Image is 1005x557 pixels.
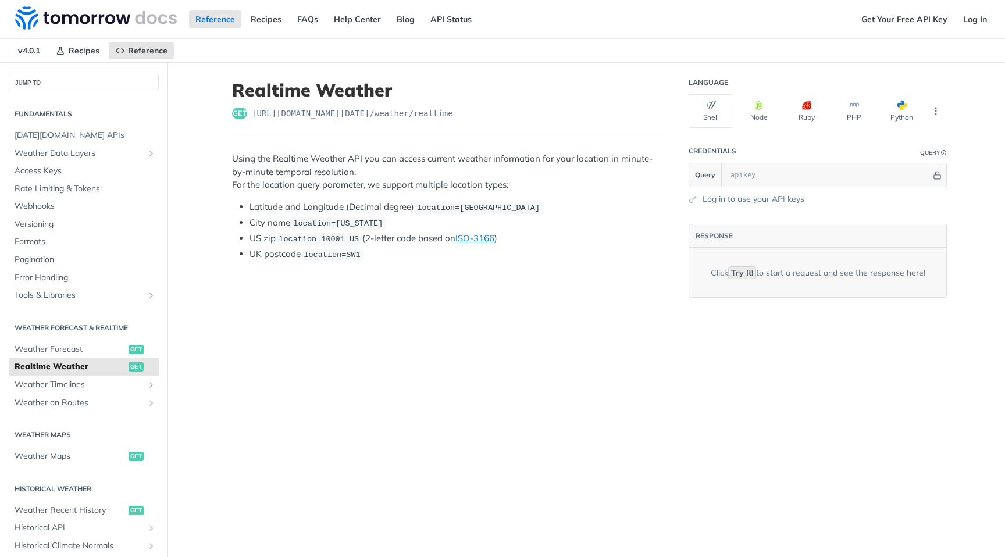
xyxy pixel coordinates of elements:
button: Show subpages for Tools & Libraries [147,291,156,300]
img: Tomorrow.io Weather API Docs [15,6,177,30]
a: Weather Mapsget [9,448,159,465]
h2: Fundamentals [9,109,159,119]
a: Get Your Free API Key [855,10,954,28]
input: apikey [725,163,931,187]
li: US zip (2-letter code based on ) [250,232,661,245]
span: Versioning [15,219,156,230]
div: QueryInformation [920,148,947,157]
a: Recipes [244,10,288,28]
span: Weather Recent History [15,505,126,516]
button: Show subpages for Weather Timelines [147,380,156,390]
a: Weather Recent Historyget [9,502,159,519]
span: get [129,506,144,515]
h2: Historical Weather [9,484,159,494]
a: Historical Climate NormalsShow subpages for Historical Climate Normals [9,537,159,555]
button: Query [689,163,722,187]
a: Access Keys [9,162,159,180]
h2: Weather Maps [9,430,159,440]
code: location=[US_STATE] [290,217,386,229]
button: More Languages [927,102,945,120]
i: Information [941,150,947,156]
span: Tools & Libraries [15,290,144,301]
span: Error Handling [15,272,156,284]
span: Weather Maps [15,451,126,462]
a: Weather on RoutesShow subpages for Weather on Routes [9,394,159,412]
a: Reference [189,10,241,28]
span: Webhooks [15,201,156,212]
button: PHP [832,94,876,128]
a: Pagination [9,251,159,269]
span: v4.0.1 [12,42,47,59]
a: Reference [109,42,174,59]
p: Using the Realtime Weather API you can access current weather information for your location in mi... [232,152,661,192]
span: Recipes [69,45,99,56]
div: Credentials [689,147,736,156]
button: Node [736,94,781,128]
li: Latitude and Longitude (Decimal degree) [250,201,661,214]
span: Rate Limiting & Tokens [15,183,156,195]
span: Realtime Weather [15,361,126,373]
li: UK postcode [250,248,661,261]
span: Formats [15,236,156,248]
span: get [129,345,144,354]
span: Pagination [15,254,156,266]
svg: More ellipsis [931,106,941,116]
a: Log In [957,10,993,28]
span: Query [695,170,715,180]
a: Blog [390,10,421,28]
button: Python [879,94,924,128]
a: Help Center [327,10,387,28]
div: Click to start a request and see the response here! [711,267,925,278]
span: get [232,108,247,119]
button: Ruby [784,94,829,128]
a: Realtime Weatherget [9,358,159,376]
button: Show subpages for Weather on Routes [147,398,156,408]
span: Weather Data Layers [15,148,144,159]
li: City name [250,216,661,230]
a: Recipes [49,42,106,59]
code: location=[GEOGRAPHIC_DATA] [414,202,543,213]
span: Access Keys [15,165,156,177]
a: Historical APIShow subpages for Historical API [9,519,159,537]
a: Weather Forecastget [9,341,159,358]
button: Show subpages for Weather Data Layers [147,149,156,158]
button: Shell [689,94,733,128]
a: Tools & LibrariesShow subpages for Tools & Libraries [9,287,159,304]
span: [DATE][DOMAIN_NAME] APIs [15,130,156,141]
span: Historical API [15,522,144,534]
a: API Status [424,10,478,28]
a: Weather TimelinesShow subpages for Weather Timelines [9,376,159,394]
a: [DATE][DOMAIN_NAME] APIs [9,127,159,144]
button: Show subpages for Historical Climate Normals [147,541,156,551]
span: Weather on Routes [15,397,144,409]
a: Versioning [9,216,159,233]
a: FAQs [291,10,325,28]
button: RESPONSE [695,230,733,242]
span: Reference [128,45,167,56]
h1: Realtime Weather [232,80,661,101]
a: Webhooks [9,198,159,215]
div: Language [689,78,728,87]
span: Weather Forecast [15,344,126,355]
a: Error Handling [9,269,159,287]
code: Try It! [728,266,756,279]
div: Query [920,148,940,157]
span: Historical Climate Normals [15,540,144,552]
a: Log in to use your API keys [703,193,804,205]
a: Weather Data LayersShow subpages for Weather Data Layers [9,145,159,162]
button: Show subpages for Historical API [147,523,156,533]
a: Formats [9,233,159,251]
h2: Weather Forecast & realtime [9,323,159,333]
span: https://api.tomorrow.io/v4/weather/realtime [252,108,453,119]
button: Hide [931,169,943,181]
span: Weather Timelines [15,379,144,391]
code: location=10001 US [276,233,362,245]
a: Rate Limiting & Tokens [9,180,159,198]
button: JUMP TO [9,74,159,91]
code: location=SW1 [301,249,363,260]
span: get [129,452,144,461]
a: ISO-3166 [455,233,494,244]
span: get [129,362,144,372]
